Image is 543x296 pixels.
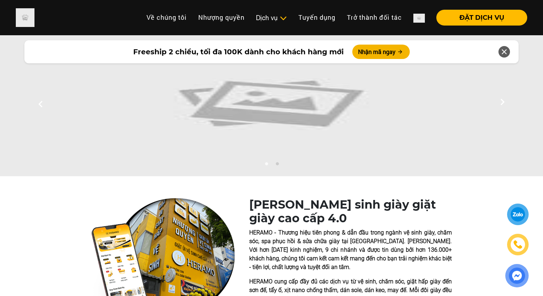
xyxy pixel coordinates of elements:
[279,15,287,22] img: subToggleIcon
[273,162,280,169] button: 2
[249,228,452,272] p: HERAMO - Thương hiệu tiên phong & dẫn đầu trong ngành vệ sinh giày, chăm sóc, spa phục hồi & sửa ...
[513,240,523,250] img: phone-icon
[192,10,250,25] a: Nhượng quyền
[508,235,528,254] a: phone-icon
[352,45,410,59] button: Nhận mã ngay
[133,46,344,57] span: Freeship 2 chiều, tối đa 100K dành cho khách hàng mới
[293,10,341,25] a: Tuyển dụng
[436,10,527,26] button: ĐẶT DỊCH VỤ
[141,10,192,25] a: Về chúng tôi
[256,13,287,23] div: Dịch vụ
[263,162,270,169] button: 1
[249,198,452,226] h1: [PERSON_NAME] sinh giày giặt giày cao cấp 4.0
[341,10,408,25] a: Trở thành đối tác
[431,14,527,21] a: ĐẶT DỊCH VỤ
